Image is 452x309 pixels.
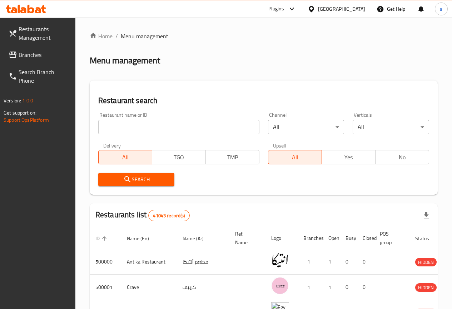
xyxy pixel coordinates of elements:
span: No [378,152,426,163]
div: [GEOGRAPHIC_DATA] [318,5,365,13]
img: Antika Restaurant [271,251,289,269]
td: 0 [357,249,374,275]
td: كرييف [177,275,229,300]
a: Home [90,32,113,40]
span: Version: [4,96,21,105]
td: 0 [340,249,357,275]
div: Export file [418,207,435,224]
span: Get support on: [4,108,36,117]
button: All [98,150,152,164]
span: ID [95,234,109,243]
th: Open [323,227,340,249]
button: TGO [152,150,206,164]
h2: Menu management [90,55,160,66]
td: 1 [323,275,340,300]
span: s [440,5,442,13]
span: Yes [325,152,373,163]
button: No [375,150,429,164]
td: 500001 [90,275,121,300]
nav: breadcrumb [90,32,438,40]
span: 1.0.0 [22,96,33,105]
td: Antika Restaurant [121,249,177,275]
button: Search [98,173,175,186]
td: 1 [298,249,323,275]
div: All [268,120,344,134]
span: Branches [19,50,70,59]
td: 500000 [90,249,121,275]
span: All [101,152,149,163]
td: 0 [340,275,357,300]
a: Restaurants Management [3,20,75,46]
span: Ref. Name [235,230,257,247]
a: Support.OpsPlatform [4,115,49,125]
th: Closed [357,227,374,249]
a: Branches [3,46,75,63]
span: Restaurants Management [19,25,70,42]
span: Name (Ar) [183,234,213,243]
h2: Restaurants list [95,209,190,221]
td: 1 [323,249,340,275]
span: Menu management [121,32,168,40]
img: Crave [271,277,289,295]
label: Upsell [273,143,286,148]
span: POS group [380,230,401,247]
button: All [268,150,322,164]
span: HIDDEN [415,258,437,266]
li: / [115,32,118,40]
td: مطعم أنتيكا [177,249,229,275]
span: 41043 record(s) [149,212,189,219]
span: HIDDEN [415,284,437,292]
input: Search for restaurant name or ID.. [98,120,259,134]
span: TGO [155,152,203,163]
td: 1 [298,275,323,300]
td: 0 [357,275,374,300]
div: All [353,120,429,134]
span: All [271,152,319,163]
th: Logo [265,227,298,249]
span: TMP [209,152,257,163]
th: Busy [340,227,357,249]
span: Status [415,234,438,243]
div: Total records count [148,210,189,221]
label: Delivery [103,143,121,148]
div: Plugins [268,5,284,13]
span: Name (En) [127,234,158,243]
span: Search Branch Phone [19,68,70,85]
td: Crave [121,275,177,300]
button: Yes [322,150,376,164]
button: TMP [205,150,259,164]
span: Search [104,175,169,184]
th: Branches [298,227,323,249]
h2: Restaurant search [98,95,429,106]
a: Search Branch Phone [3,63,75,89]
